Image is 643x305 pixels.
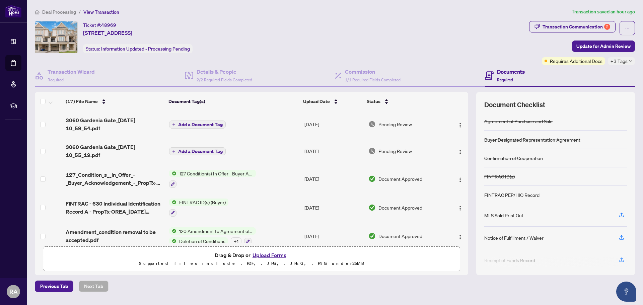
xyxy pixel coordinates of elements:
th: Status [364,92,444,111]
td: [DATE] [302,138,366,164]
div: MLS Sold Print Out [484,212,523,219]
p: Supported files include .PDF, .JPG, .JPEG, .PNG under 25 MB [47,259,456,268]
td: [DATE] [302,111,366,138]
img: Document Status [368,121,376,128]
span: 127_Condition_s__In_Offer_-_Buyer_Acknowledgement_-_PropTx-[PERSON_NAME].pdf [66,171,164,187]
td: [DATE] [302,164,366,193]
span: FINTRAC ID(s) (Buyer) [176,199,228,206]
span: Drag & Drop or [215,251,288,259]
div: Agreement of Purchase and Sale [484,118,553,125]
span: Pending Review [378,121,412,128]
span: 3060 Gardenia Gate_[DATE] 10_59_54.pdf [66,116,164,132]
div: Ticket #: [83,21,116,29]
h4: Documents [497,68,525,76]
th: Upload Date [300,92,364,111]
span: Document Approved [378,232,422,240]
img: logo [5,5,21,17]
button: Upload Forms [251,251,288,259]
button: Next Tab [79,281,109,292]
div: FINTRAC ID(s) [484,173,515,180]
div: Confirmation of Cooperation [484,154,543,162]
img: Document Status [368,232,376,240]
span: Upload Date [303,98,330,105]
div: FINTRAC PEP/HIO Record [484,191,540,199]
button: Add a Document Tag [169,121,226,129]
button: Status IconFINTRAC ID(s) (Buyer) [169,199,228,217]
button: Add a Document Tag [169,147,226,156]
button: Logo [455,146,466,156]
span: Document Checklist [484,100,545,109]
button: Update for Admin Review [572,41,635,52]
span: Document Approved [378,204,422,211]
button: Status Icon127 Condition(s) In Offer - Buyer Acknowledgement [169,170,256,188]
img: Document Status [368,204,376,211]
div: Buyer Designated Representation Agreement [484,136,580,143]
span: 1/1 Required Fields Completed [345,77,401,82]
span: Deletion of Conditions [176,237,228,245]
h4: Commission [345,68,401,76]
span: down [629,60,632,63]
span: 2/2 Required Fields Completed [197,77,252,82]
th: Document Tag(s) [166,92,300,111]
button: Transaction Communication2 [529,21,616,32]
span: [STREET_ADDRESS] [83,29,132,37]
span: plus [172,150,175,153]
img: Logo [457,206,463,211]
th: (17) File Name [63,92,166,111]
div: Notice of Fulfillment / Waiver [484,234,544,241]
button: Previous Tab [35,281,73,292]
img: IMG-W12152512_1.jpg [35,21,77,53]
button: Logo [455,202,466,213]
span: Deal Processing [42,9,76,15]
span: Add a Document Tag [178,122,223,127]
div: + 1 [231,237,241,245]
li: / [79,8,81,16]
img: Status Icon [169,199,176,206]
img: Status Icon [169,227,176,235]
span: Requires Additional Docs [550,57,602,65]
img: Logo [457,177,463,182]
span: Drag & Drop orUpload FormsSupported files include .PDF, .JPG, .JPEG, .PNG under25MB [43,247,460,272]
span: Document Approved [378,175,422,182]
span: Required [48,77,64,82]
span: 3060 Gardenia Gate_[DATE] 10_55_19.pdf [66,143,164,159]
td: [DATE] [302,193,366,222]
button: Add a Document Tag [169,120,226,129]
span: Required [497,77,513,82]
span: ellipsis [625,26,630,30]
h4: Details & People [197,68,252,76]
span: Amendment_condition removal to be accepted.pdf [66,228,164,244]
span: home [35,10,40,14]
button: Logo [455,119,466,130]
button: Status Icon120 Amendment to Agreement of Purchase and SaleStatus IconDeletion of Conditions+1 [169,227,256,245]
img: Status Icon [169,170,176,177]
span: 127 Condition(s) In Offer - Buyer Acknowledgement [176,170,256,177]
div: Status: [83,44,193,53]
h4: Transaction Wizard [48,68,95,76]
img: Logo [457,234,463,240]
span: (17) File Name [66,98,98,105]
article: Transaction saved an hour ago [572,8,635,16]
span: +3 Tags [611,57,628,65]
span: FINTRAC - 630 Individual Identification Record A - PropTx-OREA_[DATE] 22_55_54.pdf [66,200,164,216]
span: 120 Amendment to Agreement of Purchase and Sale [176,227,256,235]
span: plus [172,123,175,126]
img: Document Status [368,175,376,182]
img: Status Icon [169,237,176,245]
div: Transaction Communication [543,21,610,32]
td: [DATE] [302,222,366,251]
span: Pending Review [378,147,412,155]
span: Information Updated - Processing Pending [101,46,190,52]
span: Status [367,98,380,105]
button: Add a Document Tag [169,147,226,155]
img: Logo [457,149,463,155]
button: Logo [455,231,466,241]
span: Add a Document Tag [178,149,223,154]
span: RA [9,287,18,296]
div: 2 [604,24,610,30]
img: Logo [457,123,463,128]
button: Logo [455,173,466,184]
span: View Transaction [83,9,119,15]
span: Update for Admin Review [576,41,631,52]
span: 48969 [101,22,116,28]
